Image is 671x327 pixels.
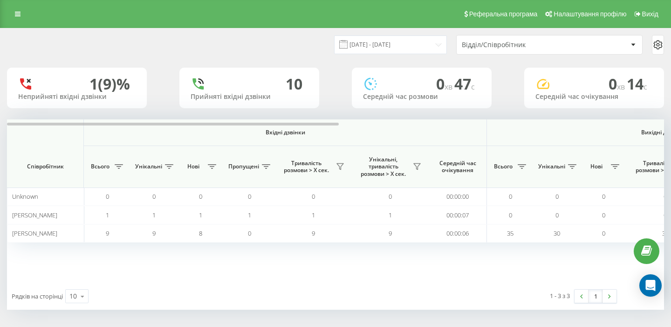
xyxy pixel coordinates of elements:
[639,274,662,297] div: Open Intercom Messenger
[429,224,487,243] td: 00:00:06
[644,82,647,92] span: c
[662,229,669,237] span: 35
[356,156,410,178] span: Унікальні, тривалість розмови > Х сек.
[199,229,202,237] span: 8
[152,192,156,201] span: 0
[135,163,162,170] span: Унікальні
[389,229,392,237] span: 9
[248,229,251,237] span: 0
[550,291,570,300] div: 1 - 3 з 3
[429,206,487,224] td: 00:00:07
[12,192,38,201] span: Unknown
[12,292,63,300] span: Рядків на сторінці
[89,163,112,170] span: Всього
[106,229,109,237] span: 9
[312,211,315,219] span: 1
[538,163,565,170] span: Унікальні
[12,211,57,219] span: [PERSON_NAME]
[18,93,136,101] div: Неприйняті вхідні дзвінки
[454,74,475,94] span: 47
[492,163,515,170] span: Всього
[617,82,627,92] span: хв
[312,229,315,237] span: 9
[248,192,251,201] span: 0
[228,163,259,170] span: Пропущені
[462,41,573,49] div: Відділ/Співробітник
[585,163,608,170] span: Нові
[191,93,308,101] div: Прийняті вхідні дзвінки
[469,10,538,18] span: Реферальна програма
[429,188,487,206] td: 00:00:00
[664,192,667,201] span: 0
[69,292,77,301] div: 10
[312,192,315,201] span: 0
[509,192,512,201] span: 0
[555,192,559,201] span: 0
[436,160,479,174] span: Середній час очікування
[445,82,454,92] span: хв
[363,93,480,101] div: Середній час розмови
[589,290,603,303] a: 1
[286,75,302,93] div: 10
[602,211,605,219] span: 0
[106,211,109,219] span: 1
[280,160,333,174] span: Тривалість розмови > Х сек.
[554,10,626,18] span: Налаштування профілю
[389,211,392,219] span: 1
[602,229,605,237] span: 0
[89,75,130,93] div: 1 (9)%
[602,192,605,201] span: 0
[199,211,202,219] span: 1
[108,129,462,136] span: Вхідні дзвінки
[471,82,475,92] span: c
[554,229,560,237] span: 30
[627,74,647,94] span: 14
[152,211,156,219] span: 1
[106,192,109,201] span: 0
[199,192,202,201] span: 0
[509,211,512,219] span: 0
[152,229,156,237] span: 9
[642,10,658,18] span: Вихід
[248,211,251,219] span: 1
[15,163,75,170] span: Співробітник
[182,163,205,170] span: Нові
[609,74,627,94] span: 0
[389,192,392,201] span: 0
[664,211,667,219] span: 0
[535,93,653,101] div: Середній час очікування
[12,229,57,237] span: [PERSON_NAME]
[555,211,559,219] span: 0
[507,229,514,237] span: 35
[436,74,454,94] span: 0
